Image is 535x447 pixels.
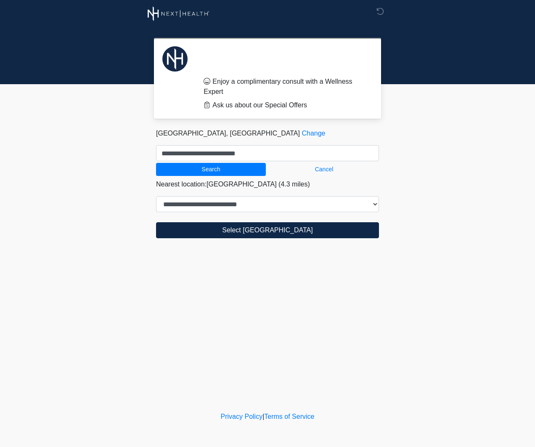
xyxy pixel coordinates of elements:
a: Change [302,130,325,137]
button: Select [GEOGRAPHIC_DATA] [156,222,379,238]
span: (4.3 miles) [278,181,310,188]
button: Cancel [269,163,379,176]
img: Next Health Wellness Logo [148,6,209,21]
a: | [262,413,264,420]
p: Nearest location: [156,179,379,189]
img: Agent Avatar [162,46,188,72]
a: Privacy Policy [221,413,263,420]
span: [GEOGRAPHIC_DATA], [GEOGRAPHIC_DATA] [156,130,300,137]
li: Enjoy a complimentary consult with a Wellness Expert [204,77,366,97]
span: [GEOGRAPHIC_DATA] [207,181,277,188]
li: Ask us about our Special Offers [204,100,366,110]
button: Search [156,163,266,176]
a: Terms of Service [264,413,314,420]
